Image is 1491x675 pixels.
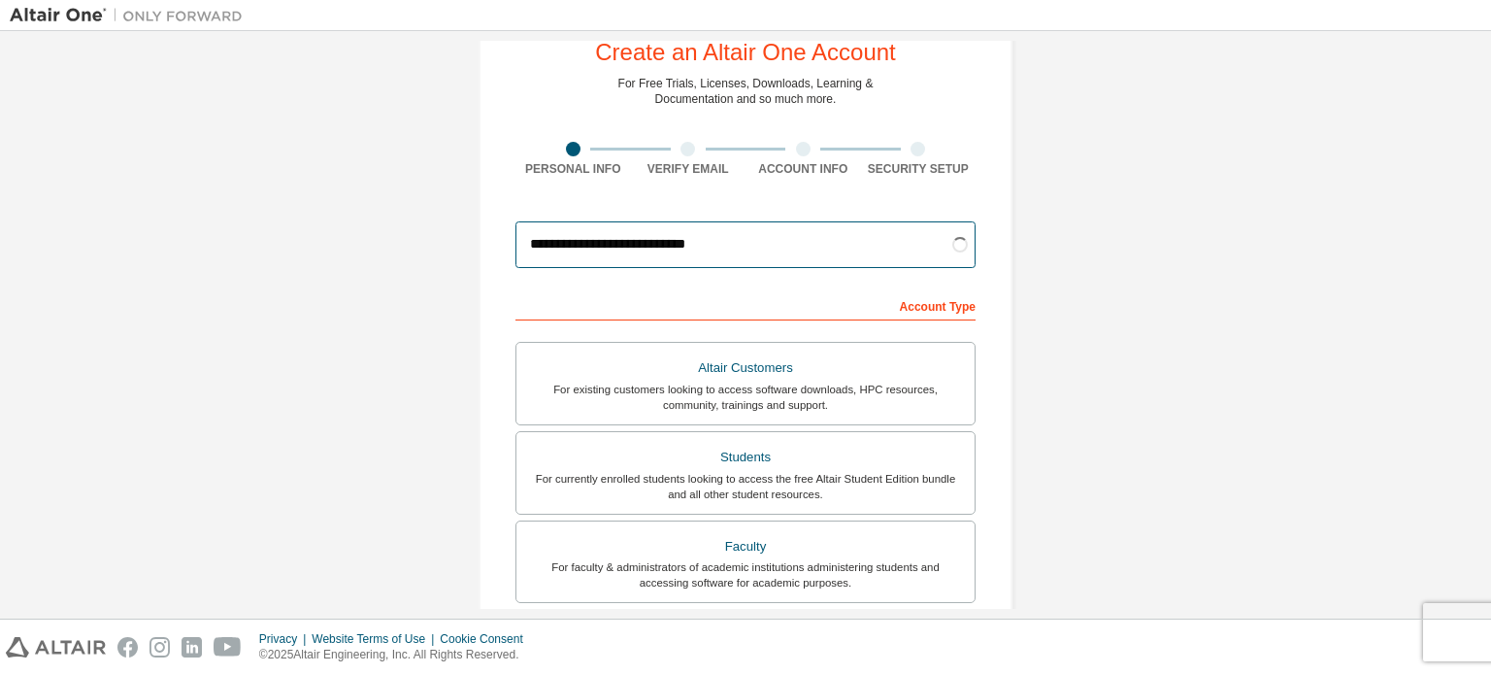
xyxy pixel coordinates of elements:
div: Verify Email [631,161,746,177]
div: Personal Info [515,161,631,177]
img: Altair One [10,6,252,25]
img: youtube.svg [214,637,242,658]
img: altair_logo.svg [6,637,106,658]
div: For Free Trials, Licenses, Downloads, Learning & Documentation and so much more. [618,76,874,107]
div: For faculty & administrators of academic institutions administering students and accessing softwa... [528,559,963,591]
div: Account Type [515,289,976,321]
div: For existing customers looking to access software downloads, HPC resources, community, trainings ... [528,382,963,413]
p: © 2025 Altair Engineering, Inc. All Rights Reserved. [259,647,535,663]
img: linkedin.svg [182,637,202,658]
div: Account Info [745,161,861,177]
div: Security Setup [861,161,977,177]
img: facebook.svg [117,637,138,658]
div: Cookie Consent [440,631,534,647]
div: Website Terms of Use [312,631,440,647]
img: instagram.svg [149,637,170,658]
div: Faculty [528,533,963,560]
div: Create an Altair One Account [595,41,896,64]
div: Altair Customers [528,354,963,382]
div: Privacy [259,631,312,647]
div: For currently enrolled students looking to access the free Altair Student Edition bundle and all ... [528,471,963,502]
div: Students [528,444,963,471]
